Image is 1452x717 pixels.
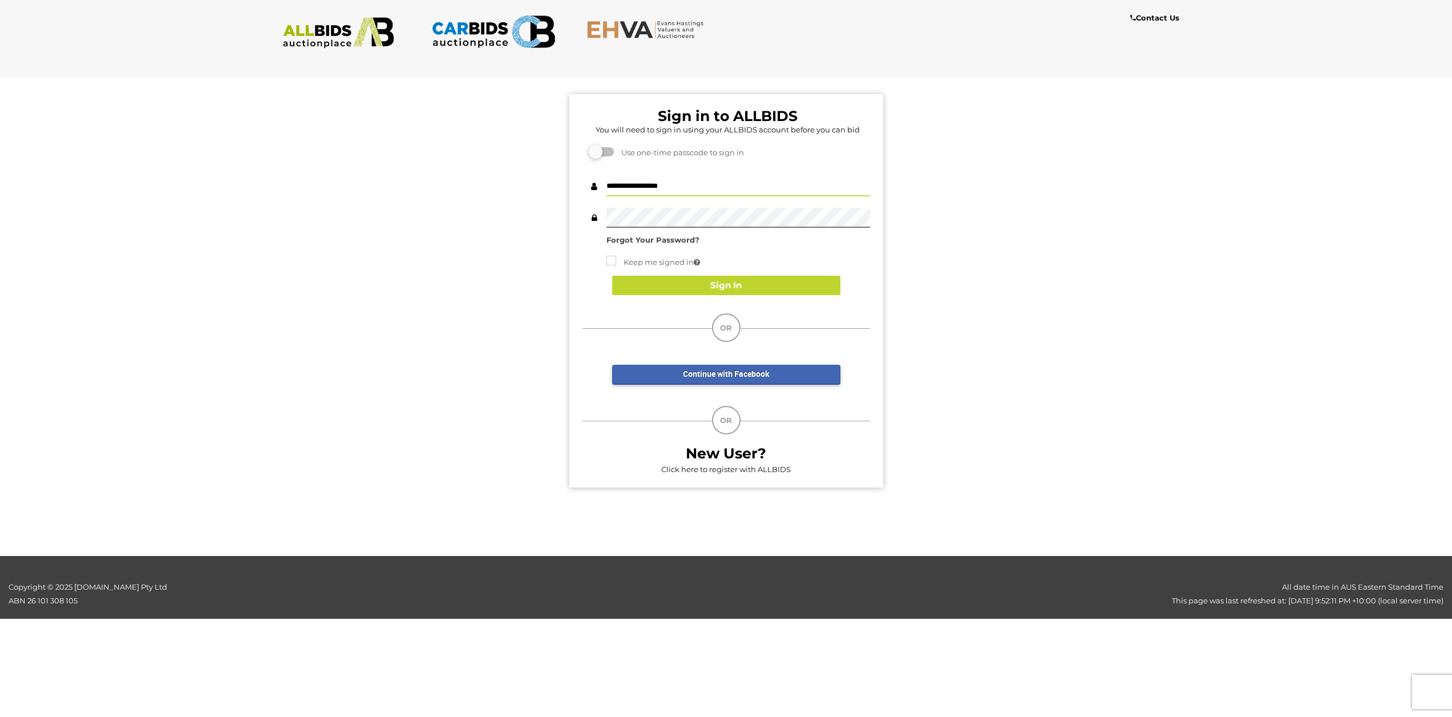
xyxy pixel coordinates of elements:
[616,148,744,157] span: Use one-time passcode to sign in
[587,20,710,39] img: EHVA.com.au
[612,365,840,385] a: Continue with Facebook
[606,235,699,244] a: Forgot Your Password?
[686,445,766,462] b: New User?
[658,107,798,124] b: Sign in to ALLBIDS
[431,11,555,52] img: CARBIDS.com.au
[585,126,870,134] h5: You will need to sign in using your ALLBIDS account before you can bid
[363,581,1452,607] div: All date time in AUS Eastern Standard Time This page was last refreshed at: [DATE] 9:52:11 PM +10...
[712,313,741,342] div: OR
[606,256,700,269] label: Keep me signed in
[277,17,401,49] img: ALLBIDS.com.au
[1130,13,1179,22] b: Contact Us
[661,465,791,474] a: Click here to register with ALLBIDS
[712,406,741,434] div: OR
[1130,11,1182,25] a: Contact Us
[612,276,840,296] button: Sign In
